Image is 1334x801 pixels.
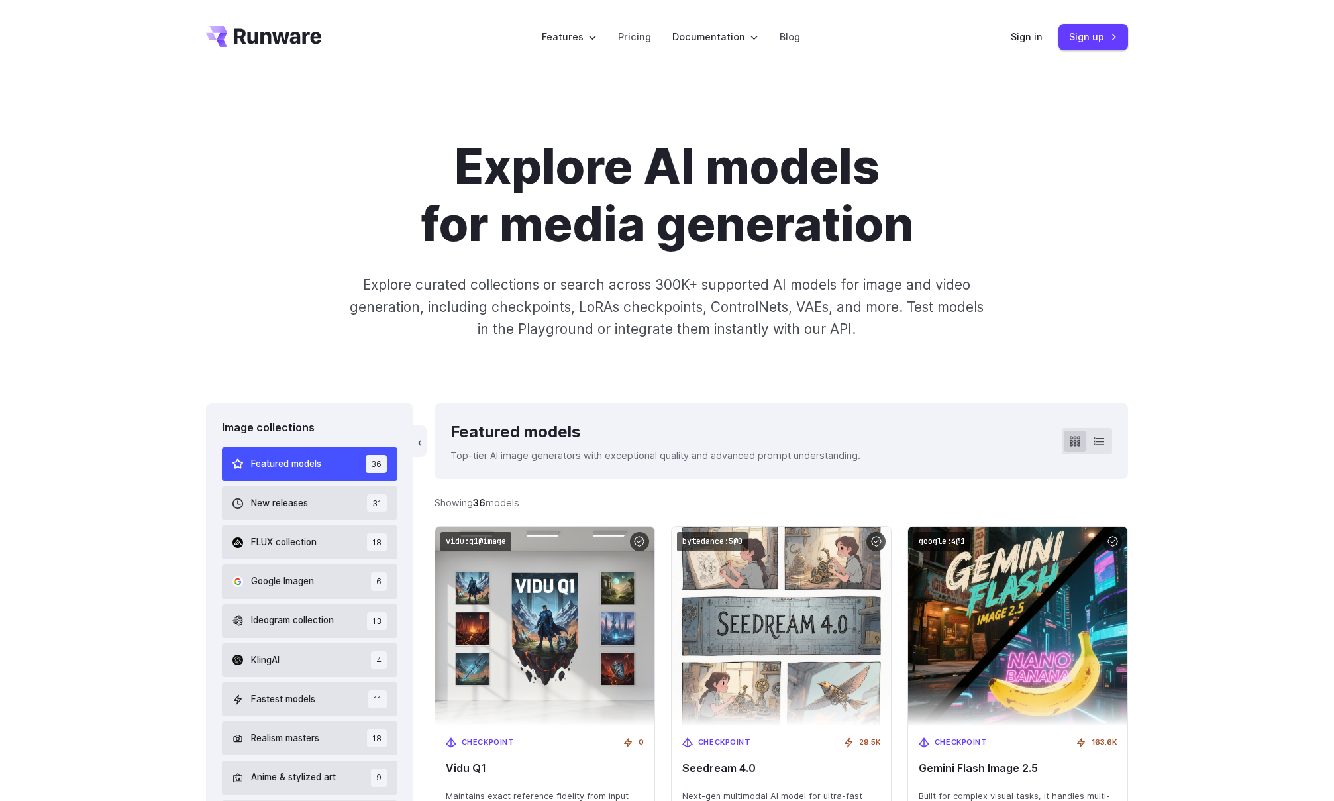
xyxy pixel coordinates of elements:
[367,612,387,630] span: 13
[462,737,515,749] span: Checkpoint
[222,419,397,437] div: Image collections
[450,419,860,445] div: Featured models
[1058,24,1128,50] a: Sign up
[222,721,397,755] button: Realism masters 18
[371,651,387,669] span: 4
[542,29,597,44] label: Features
[473,497,486,508] strong: 36
[780,29,800,44] a: Blog
[367,729,387,747] span: 18
[672,527,891,726] img: Seedream 4.0
[677,532,748,551] code: bytedance:5@0
[450,448,860,463] p: Top-tier AI image generators with exceptional quality and advanced prompt understanding.
[366,455,387,473] span: 36
[251,574,314,589] span: Google Imagen
[1011,29,1043,44] a: Sign in
[251,535,317,550] span: FLUX collection
[435,495,519,510] div: Showing models
[913,532,970,551] code: google:4@1
[222,643,397,677] button: KlingAI 4
[367,533,387,551] span: 18
[222,447,397,481] button: Featured models 36
[344,274,990,340] p: Explore curated collections or search across 300K+ supported AI models for image and video genera...
[859,737,880,749] span: 29.5K
[251,653,280,668] span: KlingAI
[222,604,397,638] button: Ideogram collection 13
[251,731,319,746] span: Realism masters
[251,496,308,511] span: New releases
[298,138,1036,252] h1: Explore AI models for media generation
[935,737,988,749] span: Checkpoint
[618,29,651,44] a: Pricing
[413,425,427,457] button: ‹
[440,532,511,551] code: vidu:q1@image
[206,26,321,47] a: Go to /
[639,737,644,749] span: 0
[446,762,644,774] span: Vidu Q1
[435,527,654,726] img: Vidu Q1
[222,682,397,716] button: Fastest models 11
[222,564,397,598] button: Google Imagen 6
[682,762,880,774] span: Seedream 4.0
[698,737,751,749] span: Checkpoint
[251,771,336,785] span: Anime & stylized art
[251,614,334,628] span: Ideogram collection
[251,457,321,472] span: Featured models
[367,494,387,512] span: 31
[1092,737,1117,749] span: 163.6K
[919,762,1117,774] span: Gemini Flash Image 2.5
[672,29,758,44] label: Documentation
[371,572,387,590] span: 6
[222,486,397,520] button: New releases 31
[251,692,315,707] span: Fastest models
[368,690,387,708] span: 11
[908,527,1127,726] img: Gemini Flash Image 2.5
[222,525,397,559] button: FLUX collection 18
[371,769,387,786] span: 9
[222,761,397,794] button: Anime & stylized art 9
